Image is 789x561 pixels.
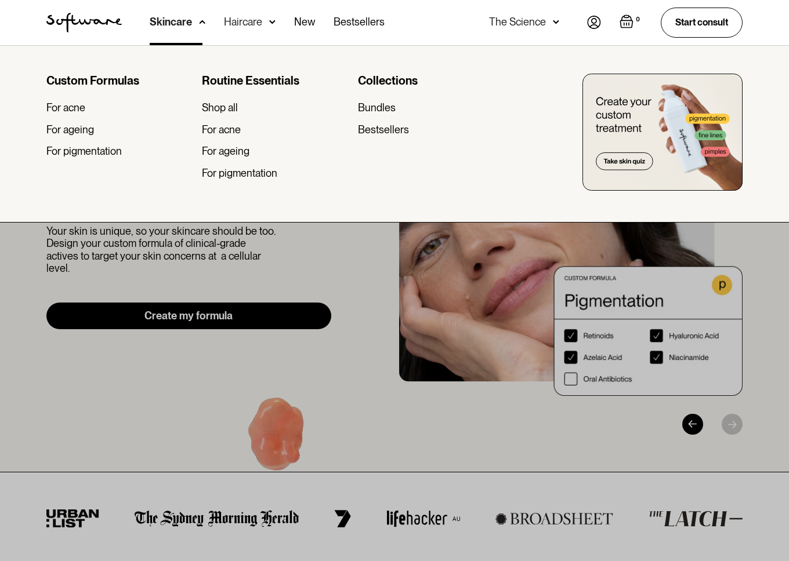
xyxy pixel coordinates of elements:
[199,16,205,28] img: arrow down
[202,167,348,180] a: For pigmentation
[202,74,348,88] div: Routine Essentials
[202,101,238,114] div: Shop all
[46,123,193,136] a: For ageing
[46,123,94,136] div: For ageing
[202,123,241,136] div: For acne
[224,16,262,28] div: Haircare
[150,16,192,28] div: Skincare
[634,14,642,25] div: 0
[46,145,193,158] a: For pigmentation
[358,123,504,136] a: Bestsellers
[46,101,193,114] a: For acne
[46,13,122,32] a: home
[46,101,85,114] div: For acne
[661,8,743,37] a: Start consult
[202,167,277,180] div: For pigmentation
[202,123,348,136] a: For acne
[46,74,193,88] div: Custom Formulas
[46,13,122,32] img: Software Logo
[202,101,348,114] a: Shop all
[46,145,122,158] div: For pigmentation
[358,123,409,136] div: Bestsellers
[489,16,546,28] div: The Science
[202,145,249,158] div: For ageing
[358,101,396,114] div: Bundles
[582,74,743,191] img: create you custom treatment bottle
[358,101,504,114] a: Bundles
[202,145,348,158] a: For ageing
[620,14,642,31] a: Open empty cart
[553,16,559,28] img: arrow down
[269,16,276,28] img: arrow down
[358,74,504,88] div: Collections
